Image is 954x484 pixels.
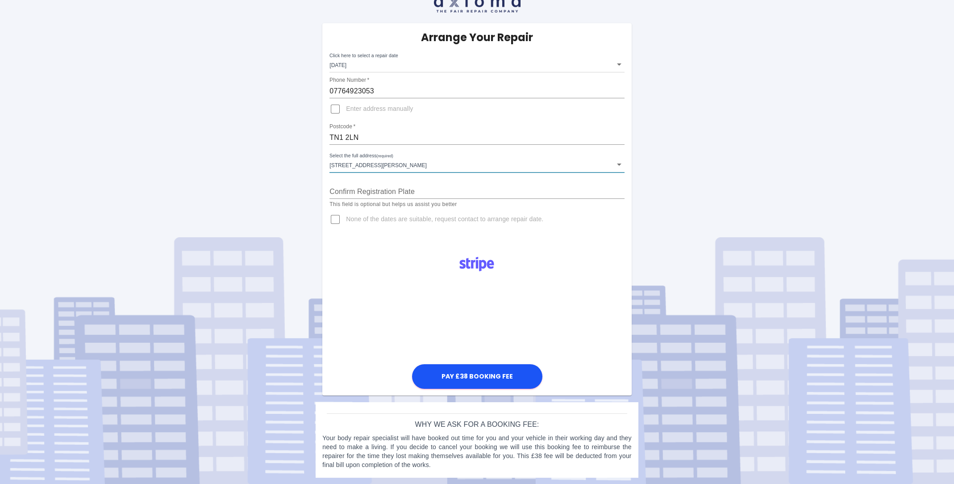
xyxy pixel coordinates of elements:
label: Phone Number [329,76,369,84]
span: None of the dates are suitable, request contact to arrange repair date. [346,215,543,224]
div: [STREET_ADDRESS][PERSON_NAME] [329,156,624,173]
div: [DATE] [329,56,624,72]
label: Select the full address [329,152,393,160]
p: This field is optional but helps us assist you better [329,200,624,209]
label: Click here to select a repair date [329,52,398,59]
span: Enter address manually [346,105,413,114]
iframe: Secure payment input frame [410,278,544,362]
h6: Why we ask for a booking fee: [322,418,631,431]
p: Your body repair specialist will have booked out time for you and your vehicle in their working d... [322,433,631,469]
small: (required) [377,154,393,158]
button: Pay £38 Booking Fee [412,364,542,389]
img: Logo [454,253,499,275]
h5: Arrange Your Repair [421,30,533,45]
label: Postcode [329,123,355,130]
